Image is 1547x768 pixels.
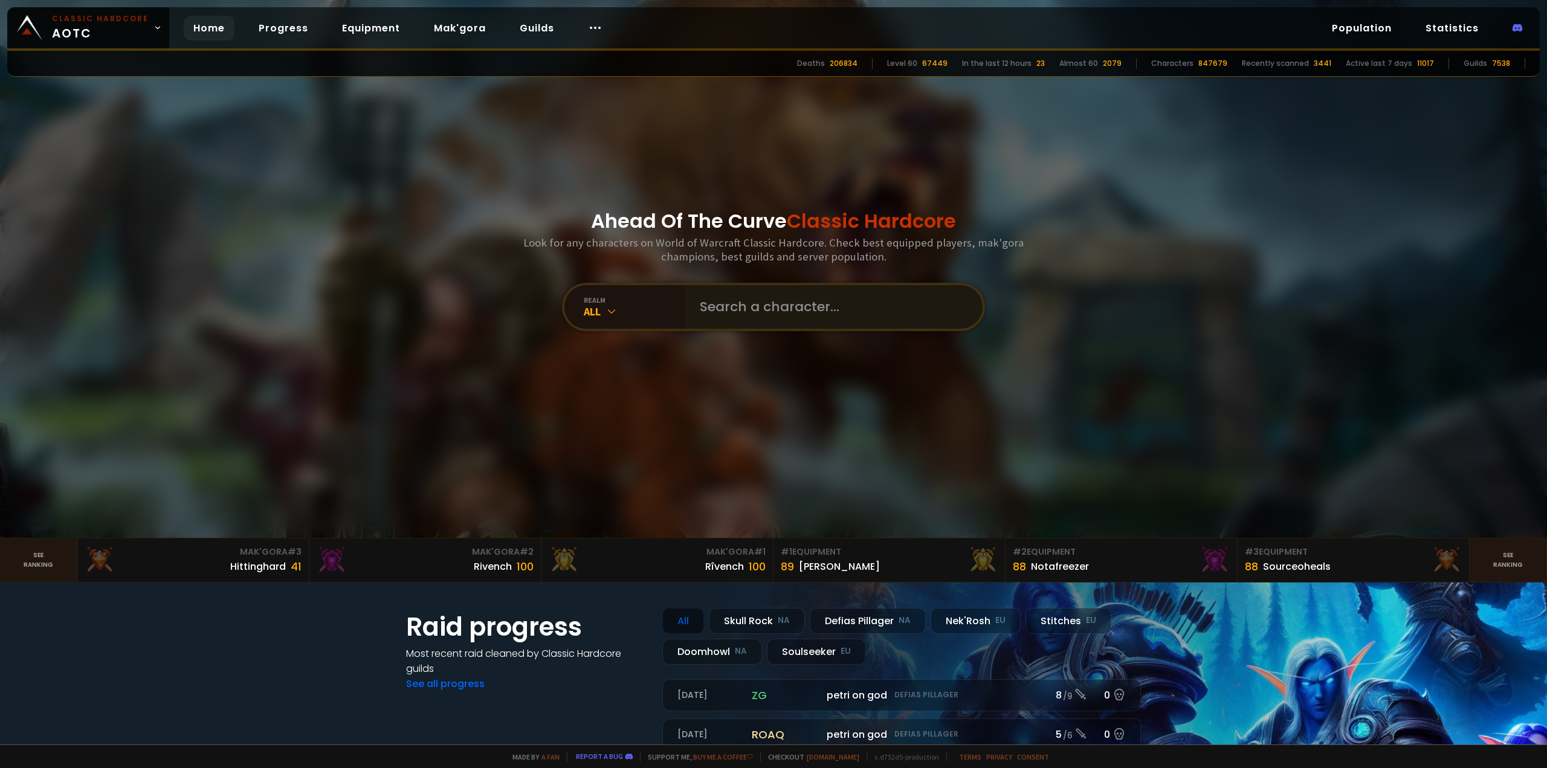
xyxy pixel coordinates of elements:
div: Rîvench [705,559,744,574]
a: Report a bug [576,752,623,761]
span: # 2 [1013,546,1027,558]
div: Equipment [781,546,998,558]
div: Guilds [1464,58,1487,69]
div: Rivench [474,559,512,574]
small: EU [1086,615,1096,627]
div: 41 [291,558,302,575]
small: NA [778,615,790,627]
div: All [662,608,704,634]
small: Classic Hardcore [52,13,149,24]
span: Classic Hardcore [787,207,956,234]
span: Made by [505,752,560,761]
div: Stitches [1025,608,1111,634]
div: Almost 60 [1059,58,1098,69]
div: Mak'Gora [549,546,766,558]
div: Soulseeker [767,639,866,665]
div: Mak'Gora [85,546,302,558]
a: Consent [1017,752,1049,761]
div: 89 [781,558,794,575]
div: 11017 [1417,58,1434,69]
div: 2079 [1103,58,1122,69]
a: Classic HardcoreAOTC [7,7,169,48]
a: #1Equipment89[PERSON_NAME] [773,538,1006,582]
span: # 1 [781,546,792,558]
a: Mak'Gora#1Rîvench100 [541,538,773,582]
a: Mak'Gora#3Hittinghard41 [77,538,309,582]
div: realm [584,295,685,305]
div: Mak'Gora [317,546,534,558]
a: Statistics [1416,16,1488,40]
h3: Look for any characters on World of Warcraft Classic Hardcore. Check best equipped players, mak'g... [518,236,1029,263]
a: [DATE]roaqpetri on godDefias Pillager5 /60 [662,718,1141,750]
div: 100 [517,558,534,575]
a: Mak'Gora#2Rivench100 [309,538,541,582]
div: Notafreezer [1031,559,1089,574]
a: See all progress [406,677,485,691]
span: v. d752d5 - production [867,752,939,761]
span: Support me, [640,752,753,761]
div: 88 [1245,558,1258,575]
small: NA [735,645,747,657]
div: Hittinghard [230,559,286,574]
h1: Raid progress [406,608,648,646]
div: 3441 [1314,58,1331,69]
a: Seeranking [1470,538,1547,582]
div: 67449 [922,58,948,69]
a: #3Equipment88Sourceoheals [1238,538,1470,582]
div: In the last 12 hours [962,58,1032,69]
a: [DOMAIN_NAME] [807,752,859,761]
div: Recently scanned [1242,58,1309,69]
div: 7538 [1492,58,1510,69]
small: EU [995,615,1006,627]
h1: Ahead Of The Curve [591,207,956,236]
small: EU [841,645,851,657]
a: Progress [249,16,318,40]
div: 23 [1036,58,1045,69]
a: Privacy [986,752,1012,761]
a: Terms [959,752,981,761]
div: Sourceoheals [1263,559,1331,574]
span: Checkout [760,752,859,761]
div: Equipment [1013,546,1230,558]
a: Equipment [332,16,410,40]
input: Search a character... [693,285,968,329]
span: # 3 [288,546,302,558]
div: Doomhowl [662,639,762,665]
div: 88 [1013,558,1026,575]
div: 206834 [830,58,857,69]
h4: Most recent raid cleaned by Classic Hardcore guilds [406,646,648,676]
div: Equipment [1245,546,1462,558]
a: Mak'gora [424,16,496,40]
a: a fan [541,752,560,761]
div: Skull Rock [709,608,805,634]
a: Buy me a coffee [693,752,753,761]
div: Level 60 [887,58,917,69]
div: Deaths [797,58,825,69]
div: [PERSON_NAME] [799,559,880,574]
a: [DATE]zgpetri on godDefias Pillager8 /90 [662,679,1141,711]
span: # 2 [520,546,534,558]
span: # 3 [1245,546,1259,558]
div: 847679 [1198,58,1227,69]
div: Nek'Rosh [931,608,1021,634]
div: 100 [749,558,766,575]
div: Characters [1151,58,1193,69]
small: NA [899,615,911,627]
span: # 1 [754,546,766,558]
div: All [584,305,685,318]
a: Guilds [510,16,564,40]
a: Population [1322,16,1401,40]
a: #2Equipment88Notafreezer [1006,538,1238,582]
div: Defias Pillager [810,608,926,634]
div: Active last 7 days [1346,58,1412,69]
a: Home [184,16,234,40]
span: AOTC [52,13,149,42]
